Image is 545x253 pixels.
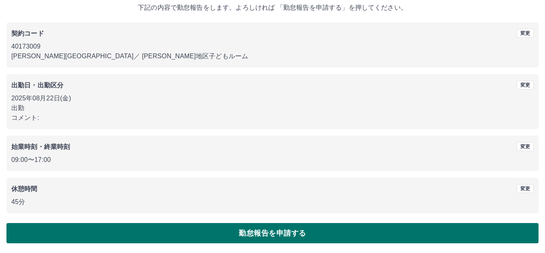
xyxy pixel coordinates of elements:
p: 40173009 [11,42,534,51]
b: 契約コード [11,30,44,37]
p: コメント: [11,113,534,123]
p: 45分 [11,197,534,207]
b: 出勤日・出勤区分 [11,82,63,89]
button: 変更 [517,184,534,193]
p: 出勤 [11,103,534,113]
p: [PERSON_NAME][GEOGRAPHIC_DATA] ／ [PERSON_NAME]地区子どもルーム [11,51,534,61]
p: 09:00 〜 17:00 [11,155,534,165]
p: 下記の内容で勤怠報告をします。よろしければ 「勤怠報告を申請する」を押してください。 [6,3,539,13]
b: 始業時刻・終業時刻 [11,143,70,150]
button: 変更 [517,29,534,38]
p: 2025年08月22日(金) [11,94,534,103]
b: 休憩時間 [11,185,38,192]
button: 勤怠報告を申請する [6,223,539,243]
button: 変更 [517,142,534,151]
button: 変更 [517,81,534,89]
